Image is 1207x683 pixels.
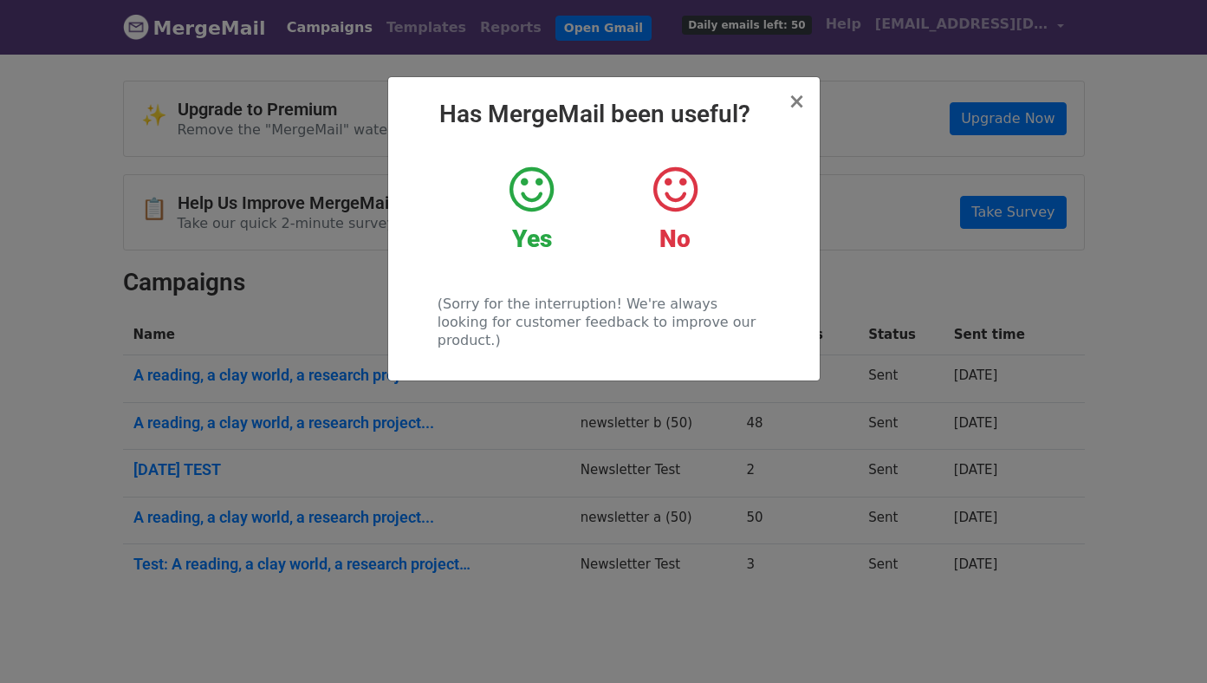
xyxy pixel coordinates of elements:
[616,164,733,254] a: No
[788,91,805,112] button: Close
[438,295,769,349] p: (Sorry for the interruption! We're always looking for customer feedback to improve our product.)
[659,224,691,253] strong: No
[1120,600,1207,683] iframe: Chat Widget
[512,224,552,253] strong: Yes
[473,164,590,254] a: Yes
[402,100,806,129] h2: Has MergeMail been useful?
[788,89,805,114] span: ×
